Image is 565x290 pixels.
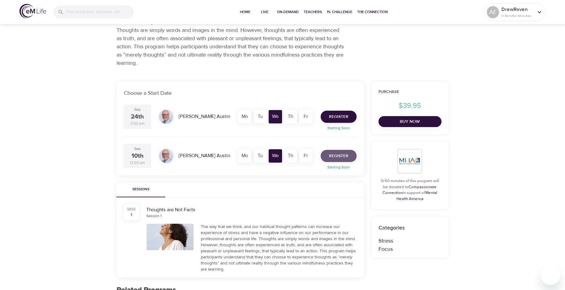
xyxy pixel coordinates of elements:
[19,4,46,18] img: logo
[253,149,267,163] div: Tu
[378,237,441,245] p: Stress
[382,185,437,195] a: Compassionate Connection
[66,5,134,19] input: Find programs, teachers, etc...
[131,212,132,218] div: 1
[378,89,441,95] h6: Purchase
[130,160,145,165] div: 12:00 pm
[378,116,441,127] button: Buy Now
[238,110,252,123] div: Mo
[378,224,441,232] p: Categories
[329,152,348,160] span: Register
[327,9,352,15] span: 1% Challenge
[501,13,534,19] p: 0 Mindful Minutes
[378,245,441,253] p: Focus
[304,9,322,15] span: Teachers
[378,100,441,111] p: $39.95
[146,206,357,213] div: Thoughts are Not Facts
[131,121,145,126] div: 3:00 pm
[176,150,232,162] div: [PERSON_NAME] Austin
[329,113,348,121] span: Register
[317,125,360,131] p: Starting Soon
[269,110,282,123] div: We
[146,213,162,219] div: Session 1
[321,150,357,162] button: Register
[238,9,253,15] span: Home
[134,107,141,112] div: Sep
[501,6,534,13] p: DrewRaven
[317,164,360,170] p: Starting Soon
[176,111,232,123] div: [PERSON_NAME] Austin
[284,110,297,123] div: Th
[238,149,252,163] div: Mo
[277,9,299,15] span: On-Demand
[299,110,312,123] div: Fr
[120,186,162,193] span: Sessions
[117,10,345,67] p: The way that we think, and our habitual thought patterns can increase our experience of stress an...
[541,266,560,285] iframe: Button to launch messaging window
[487,6,499,18] div: AE
[357,9,388,15] span: The Connection
[257,9,272,15] span: Live
[396,190,438,201] a: Mental Health America
[131,112,144,121] div: 24th
[253,110,267,123] div: Tu
[284,149,297,163] div: Th
[383,118,437,126] span: Buy Now
[134,146,141,151] div: Sep
[127,207,136,212] div: SESS
[378,178,441,202] p: 0/60 minutes of this program will be donated to in support of
[131,152,144,161] div: 10th
[321,111,357,123] button: Register
[124,89,357,97] p: Choose a Start Date
[299,149,312,163] div: Fr
[269,149,282,163] div: We
[201,224,357,272] div: The way that we think, and our habitual thought patterns can increase our experience of stress an...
